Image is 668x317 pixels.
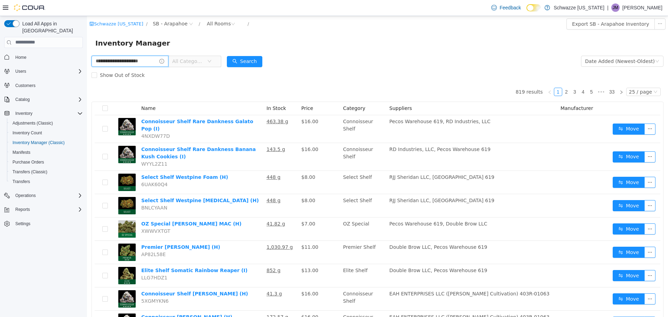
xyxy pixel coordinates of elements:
a: 1 [467,72,475,80]
span: Home [15,55,26,60]
td: Connoisseur Shelf [253,271,300,295]
span: Feedback [500,4,521,11]
span: Settings [15,221,30,227]
span: ••• [509,72,520,80]
a: Elite Shelf Somatic Rainbow Reaper (I) [54,252,160,257]
u: 172.57 g [180,298,201,304]
li: 33 [520,72,530,80]
button: Catalog [13,95,32,104]
button: icon: ellipsis [557,277,568,288]
a: Feedback [488,1,524,15]
span: Settings [13,219,83,228]
a: Purchase Orders [10,158,47,166]
button: icon: ellipsis [557,231,568,242]
u: 463.38 g [180,103,201,108]
span: 6UAK60Q4 [54,166,81,171]
p: Schwazze [US_STATE] [554,3,604,12]
span: Manifests [10,148,83,157]
button: Inventory Count [7,128,86,138]
td: Connoisseur Shelf [253,99,300,127]
img: Connoisseur Shelf Rare Dankness Galato Pop (I) hero shot [31,102,49,119]
button: Export SB - Arapahoe Inventory [479,2,567,14]
li: Next Page [530,72,539,80]
td: OZ Special [253,201,300,225]
u: 41.3 g [180,275,195,280]
span: $7.00 [214,205,228,211]
nav: Complex example [4,49,83,247]
a: Settings [13,220,33,228]
span: Inventory [13,109,83,118]
button: Transfers (Classic) [7,167,86,177]
button: icon: ellipsis [557,254,568,265]
span: JM [613,3,618,12]
li: 4 [492,72,500,80]
a: Customers [13,81,38,90]
span: WYYL2Z11 [54,145,80,151]
i: icon: down [120,43,125,48]
span: Double Brow LLC, Pecos Warehouse 619 [302,252,400,257]
span: SB - Arapahoe [66,4,101,11]
li: Previous Page [459,72,467,80]
span: Users [13,67,83,76]
a: Premier [PERSON_NAME] (H) [54,228,133,234]
a: Connoisseur Shelf Rare Dankness Galato Pop (I) [54,103,166,116]
span: Transfers [10,177,83,186]
a: Select Shelf Westpine Foam (H) [54,158,141,164]
i: icon: down [568,43,572,48]
span: Show Out of Stock [10,56,61,62]
li: 2 [475,72,484,80]
img: Select Shelf Westpine Foam (H) hero shot [31,158,49,175]
button: Operations [13,191,39,200]
a: Transfers [10,177,33,186]
td: Select Shelf [253,178,300,201]
td: Premier Shelf [253,225,300,248]
button: icon: swapMove [526,277,558,288]
button: icon: swapMove [526,301,558,312]
u: 448 g [180,158,193,164]
span: RD Industries, LLC, Pecos Warehouse 619 [302,130,404,136]
div: Justin Mehrer [611,3,620,12]
span: Inventory Count [10,129,83,137]
p: | [607,3,609,12]
img: Connoisseur Shelf Vera Fritter Runtz (H) hero shot [31,298,49,315]
button: Adjustments (Classic) [7,118,86,128]
button: icon: swapMove [526,254,558,265]
span: EAH ENTERPRISES LLC ([PERSON_NAME] Cultivation) 403R-01063 [302,298,462,304]
button: Customers [1,80,86,90]
span: Purchase Orders [13,159,44,165]
a: Connoisseur [PERSON_NAME] (H) [54,298,145,304]
span: Catalog [15,97,30,102]
u: 143.5 g [180,130,198,136]
a: Inventory Count [10,129,45,137]
button: Reports [1,205,86,214]
span: EAH ENTERPRISES LLC ([PERSON_NAME] Cultivation) 403R-01063 [302,275,462,280]
span: Inventory [15,111,32,116]
span: Catalog [13,95,83,104]
input: Dark Mode [526,4,541,11]
a: Transfers (Classic) [10,168,50,176]
span: Reports [13,205,83,214]
span: Transfers (Classic) [13,169,47,175]
span: $11.00 [214,228,231,234]
a: 4 [492,72,500,80]
span: Manufacturer [474,89,506,95]
span: / [160,5,162,10]
span: Pecos Warehouse 619, Double Brow LLC [302,205,400,211]
img: Elite Shelf Somatic Rainbow Reaper (I) hero shot [31,251,49,268]
span: 4NXDW77D [54,117,83,123]
span: / [59,5,61,10]
span: Pecos Warehouse 619, RD Industries, LLC [302,103,404,108]
span: Purchase Orders [10,158,83,166]
span: Suppliers [302,89,325,95]
button: Inventory Manager (Classic) [7,138,86,148]
span: LLG7HDZ1 [54,259,80,264]
button: icon: ellipsis [557,184,568,195]
span: Adjustments (Classic) [10,119,83,127]
u: 1,030.97 g [180,228,206,234]
button: Manifests [7,148,86,157]
span: RJJ Sheridan LLC, [GEOGRAPHIC_DATA] 619 [302,158,407,164]
i: icon: shop [2,6,7,10]
td: Select Shelf [253,155,300,178]
td: Elite Shelf [253,248,300,271]
button: icon: ellipsis [557,301,568,312]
